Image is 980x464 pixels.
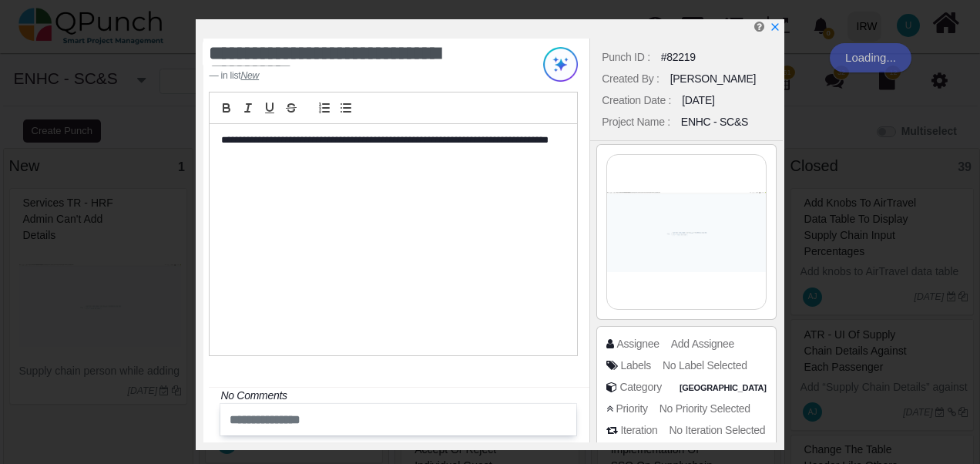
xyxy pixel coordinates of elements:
[602,114,670,130] div: Project Name :
[619,379,662,395] div: Category
[663,359,747,372] span: No Label Selected
[616,401,647,417] div: Priority
[620,422,657,439] div: Iteration
[616,336,659,352] div: Assignee
[602,49,650,66] div: Punch ID :
[670,424,766,436] span: No Iteration Selected
[209,69,512,82] footer: in list
[659,402,750,415] span: No Priority Selected
[543,47,578,82] img: Try writing with AI
[602,71,659,87] div: Created By :
[220,389,287,402] i: No Comments
[681,114,748,130] div: ENHC - SC&S
[602,92,671,109] div: Creation Date :
[620,358,651,374] div: Labels
[240,70,259,81] u: New
[671,338,734,350] span: Add Assignee
[682,92,714,109] div: [DATE]
[830,43,911,72] div: Loading...
[754,21,764,32] i: Edit Punch
[670,71,757,87] div: [PERSON_NAME]
[770,21,780,33] a: x
[661,49,696,66] div: #82219
[676,382,770,395] span: Turkey
[240,70,259,81] cite: Source Title
[770,22,780,32] svg: x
